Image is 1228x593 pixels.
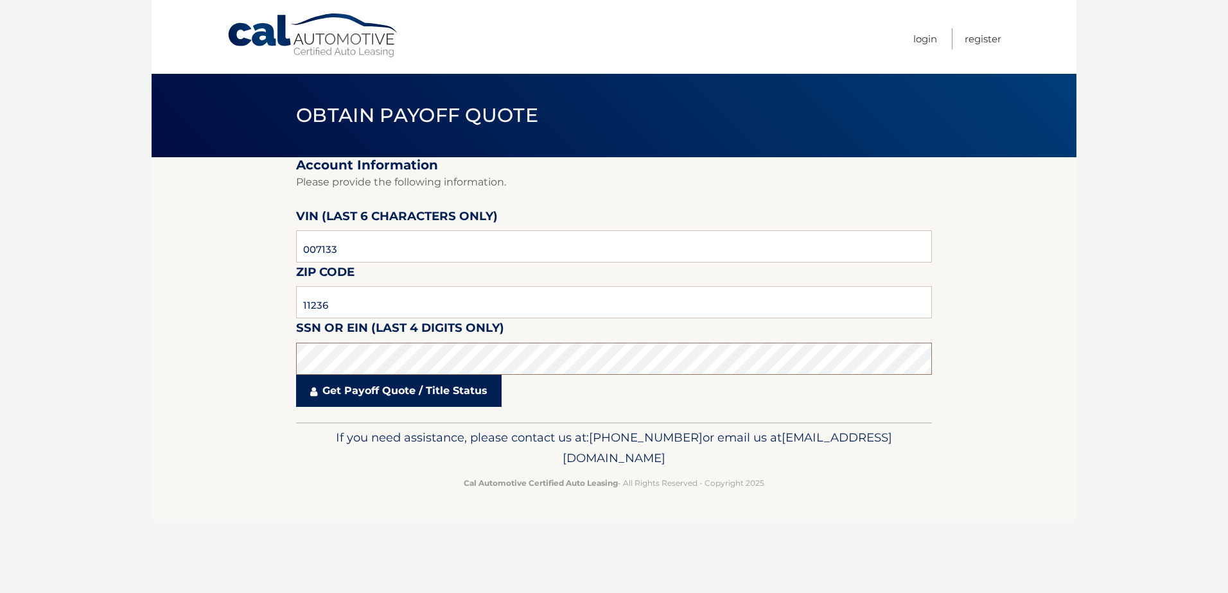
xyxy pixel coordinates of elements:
span: [PHONE_NUMBER] [589,430,703,445]
span: Obtain Payoff Quote [296,103,538,127]
p: If you need assistance, please contact us at: or email us at [304,427,924,468]
a: Get Payoff Quote / Title Status [296,375,502,407]
p: - All Rights Reserved - Copyright 2025 [304,476,924,490]
label: SSN or EIN (last 4 digits only) [296,318,504,342]
strong: Cal Automotive Certified Auto Leasing [464,478,618,488]
h2: Account Information [296,157,932,173]
a: Register [965,28,1001,49]
p: Please provide the following information. [296,173,932,191]
a: Login [913,28,937,49]
label: VIN (last 6 characters only) [296,207,498,230]
a: Cal Automotive [227,13,400,58]
label: Zip Code [296,262,355,286]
